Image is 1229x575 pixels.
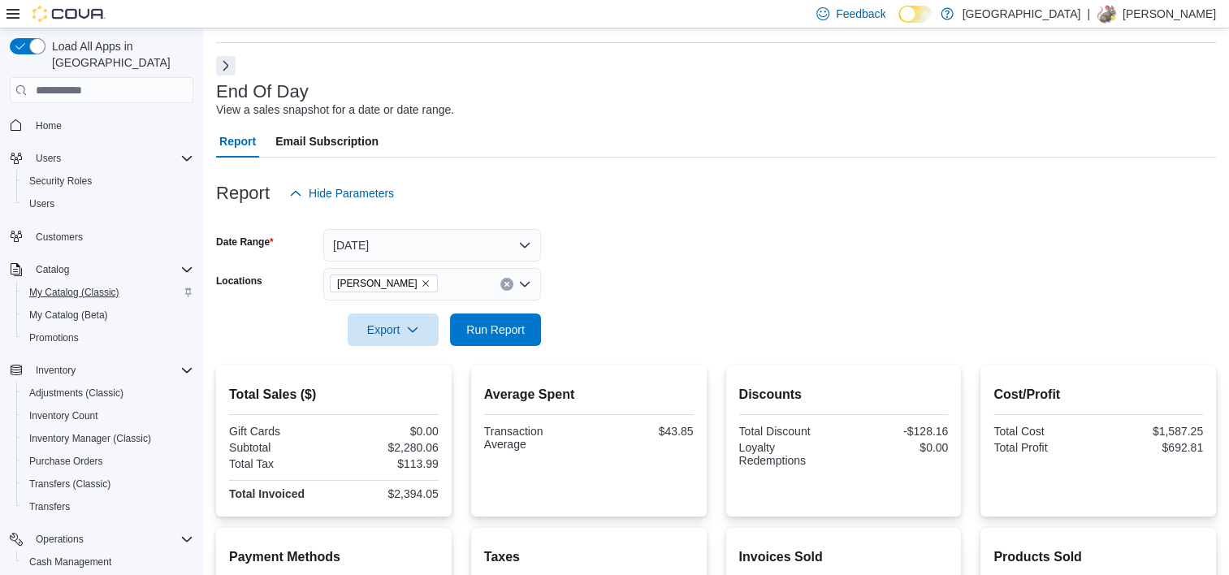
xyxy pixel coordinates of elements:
button: Purchase Orders [16,450,200,473]
h2: Total Sales ($) [229,385,439,404]
span: Inventory Manager (Classic) [29,432,151,445]
span: Adjustments (Classic) [23,383,193,403]
span: Feedback [836,6,885,22]
span: Run Report [466,322,525,338]
button: Promotions [16,326,200,349]
div: Total Tax [229,457,331,470]
button: Users [29,149,67,168]
h2: Average Spent [484,385,694,404]
span: Dark Mode [898,23,899,24]
button: Cash Management [16,551,200,573]
span: Email Subscription [275,125,379,158]
span: Promotions [23,328,193,348]
span: Adjustments (Classic) [29,387,123,400]
span: Report [219,125,256,158]
span: Users [29,197,54,210]
button: Remove Aurora Cannabis from selection in this group [421,279,431,288]
h2: Invoices Sold [739,547,949,567]
button: Users [3,147,200,170]
div: Transaction Average [484,425,586,451]
span: Customers [36,231,83,244]
button: Customers [3,225,200,249]
span: Purchase Orders [29,455,103,468]
span: Inventory [29,361,193,380]
p: [PERSON_NAME] [1123,4,1216,24]
h2: Payment Methods [229,547,439,567]
span: Operations [36,533,84,546]
span: Security Roles [29,175,92,188]
span: Catalog [29,260,193,279]
span: Customers [29,227,193,247]
div: Total Profit [993,441,1095,454]
div: $2,394.05 [337,487,439,500]
button: Clear input [500,278,513,291]
button: Operations [3,528,200,551]
div: $113.99 [337,457,439,470]
button: Run Report [450,313,541,346]
a: Customers [29,227,89,247]
span: Home [29,115,193,135]
p: [GEOGRAPHIC_DATA] [962,4,1080,24]
span: Hide Parameters [309,185,394,201]
a: Inventory Count [23,406,105,426]
button: My Catalog (Beta) [16,304,200,326]
span: Inventory Count [29,409,98,422]
span: Promotions [29,331,79,344]
div: $0.00 [846,441,948,454]
button: Home [3,113,200,136]
span: Inventory Count [23,406,193,426]
span: Security Roles [23,171,193,191]
span: Users [29,149,193,168]
span: Catalog [36,263,69,276]
button: Hide Parameters [283,177,400,210]
span: Transfers [29,500,70,513]
button: Catalog [29,260,76,279]
span: [PERSON_NAME] [337,275,418,292]
a: Transfers (Classic) [23,474,117,494]
div: -$128.16 [846,425,948,438]
button: Users [16,192,200,215]
input: Dark Mode [898,6,933,23]
button: Inventory [3,359,200,382]
a: Users [23,194,61,214]
h2: Discounts [739,385,949,404]
span: Cash Management [29,556,111,569]
div: Loyalty Redemptions [739,441,841,467]
button: Inventory Manager (Classic) [16,427,200,450]
span: Export [357,313,429,346]
div: Gift Cards [229,425,331,438]
button: Open list of options [518,278,531,291]
span: Inventory [36,364,76,377]
span: Transfers (Classic) [23,474,193,494]
span: Operations [29,530,193,549]
div: $0.00 [337,425,439,438]
a: Home [29,116,68,136]
span: Cash Management [23,552,193,572]
h2: Products Sold [993,547,1203,567]
a: Transfers [23,497,76,517]
div: Hellen Gladue [1097,4,1116,24]
h3: Report [216,184,270,203]
p: | [1087,4,1090,24]
div: $692.81 [1101,441,1203,454]
span: My Catalog (Classic) [29,286,119,299]
button: Adjustments (Classic) [16,382,200,404]
button: Transfers [16,495,200,518]
span: My Catalog (Classic) [23,283,193,302]
button: Inventory Count [16,404,200,427]
span: Transfers [23,497,193,517]
span: Purchase Orders [23,452,193,471]
div: $43.85 [592,425,694,438]
span: Aurora Cannabis [330,275,438,292]
span: Users [23,194,193,214]
div: Total Cost [993,425,1095,438]
button: Next [216,56,236,76]
span: My Catalog (Beta) [29,309,108,322]
a: Cash Management [23,552,118,572]
button: [DATE] [323,229,541,262]
h3: End Of Day [216,82,309,102]
a: Adjustments (Classic) [23,383,130,403]
span: Users [36,152,61,165]
a: Inventory Manager (Classic) [23,429,158,448]
div: Total Discount [739,425,841,438]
